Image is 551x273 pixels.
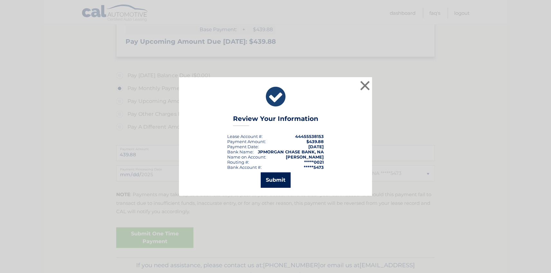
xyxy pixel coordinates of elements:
span: Payment Date [227,144,258,149]
div: Bank Name: [227,149,254,154]
button: Submit [261,172,291,188]
div: Payment Amount: [227,139,266,144]
strong: 44455538153 [295,134,324,139]
button: × [359,79,371,92]
div: : [227,144,259,149]
div: Routing #: [227,159,249,165]
span: [DATE] [308,144,324,149]
div: Name on Account: [227,154,266,159]
strong: [PERSON_NAME] [286,154,324,159]
div: Lease Account #: [227,134,263,139]
span: $439.88 [306,139,324,144]
h3: Review Your Information [233,115,318,126]
strong: JPMORGAN CHASE BANK, NA [258,149,324,154]
div: Bank Account #: [227,165,262,170]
